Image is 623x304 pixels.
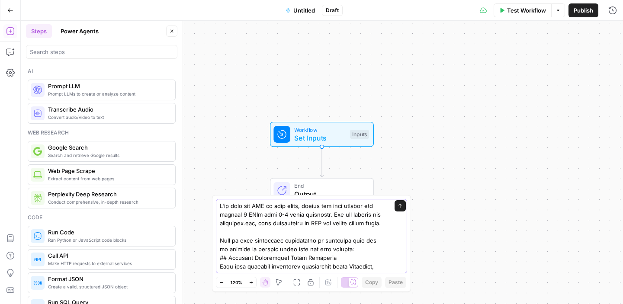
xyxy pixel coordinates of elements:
[48,152,168,159] span: Search and retrieve Google results
[294,182,365,190] span: End
[48,237,168,243] span: Run Python or JavaScript code blocks
[294,189,365,199] span: Output
[48,275,168,283] span: Format JSON
[350,130,369,139] div: Inputs
[293,6,315,15] span: Untitled
[48,175,168,182] span: Extract content from web pages
[494,3,551,17] button: Test Workflow
[30,48,173,56] input: Search steps
[294,133,346,143] span: Set Inputs
[55,24,104,38] button: Power Agents
[48,90,168,97] span: Prompt LLMs to create or analyze content
[326,6,339,14] span: Draft
[48,228,168,237] span: Run Code
[48,260,168,267] span: Make HTTP requests to external services
[48,114,168,121] span: Convert audio/video to text
[568,3,598,17] button: Publish
[365,278,378,286] span: Copy
[48,166,168,175] span: Web Page Scrape
[48,143,168,152] span: Google Search
[294,125,346,134] span: Workflow
[241,178,402,203] div: EndOutput
[230,279,242,286] span: 120%
[48,82,168,90] span: Prompt LLM
[241,122,402,147] div: WorkflowSet InputsInputs
[385,277,406,288] button: Paste
[28,67,176,75] div: Ai
[28,214,176,221] div: Code
[574,6,593,15] span: Publish
[280,3,320,17] button: Untitled
[507,6,546,15] span: Test Workflow
[26,24,52,38] button: Steps
[28,129,176,137] div: Web research
[48,105,168,114] span: Transcribe Audio
[389,278,403,286] span: Paste
[48,198,168,205] span: Conduct comprehensive, in-depth research
[48,190,168,198] span: Perplexity Deep Research
[48,283,168,290] span: Create a valid, structured JSON object
[48,251,168,260] span: Call API
[320,147,323,177] g: Edge from start to end
[362,277,382,288] button: Copy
